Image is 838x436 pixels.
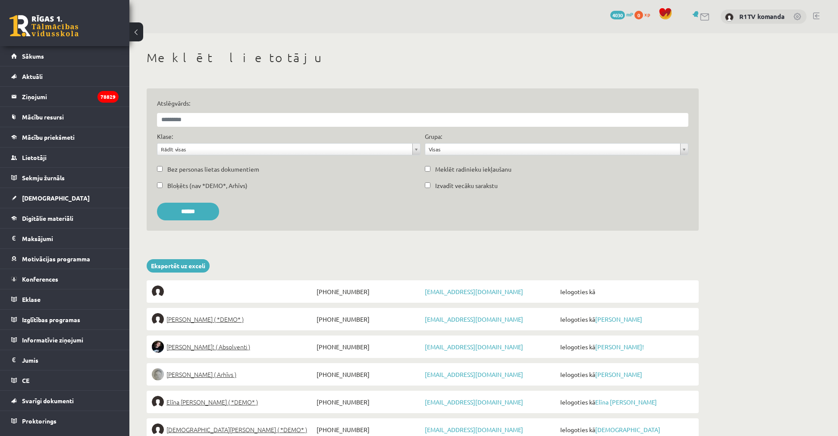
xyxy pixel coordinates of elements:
[429,144,677,155] span: Visas
[152,341,164,353] img: Sofija Anrio-Karlauska!
[634,11,654,18] a: 0 xp
[425,144,688,155] a: Visas
[9,15,78,37] a: Rīgas 1. Tālmācības vidusskola
[11,350,119,370] a: Jumis
[11,269,119,289] a: Konferences
[644,11,650,18] span: xp
[22,133,75,141] span: Mācību priekšmeti
[11,289,119,309] a: Eklase
[558,313,694,325] span: Ielogoties kā
[22,255,90,263] span: Motivācijas programma
[22,229,119,248] legend: Maksājumi
[610,11,633,18] a: 4030 mP
[11,127,119,147] a: Mācību priekšmeti
[167,165,259,174] label: Bez personas lietas dokumentiem
[425,426,523,433] a: [EMAIL_ADDRESS][DOMAIN_NAME]
[11,87,119,107] a: Ziņojumi78829
[435,165,512,174] label: Meklēt radinieku iekļaušanu
[610,11,625,19] span: 4030
[11,411,119,431] a: Proktorings
[11,147,119,167] a: Lietotāji
[725,13,734,22] img: R1TV komanda
[314,368,423,380] span: [PHONE_NUMBER]
[11,208,119,228] a: Digitālie materiāli
[435,181,498,190] label: Izvadīt vecāku sarakstu
[152,313,164,325] img: Elīna Elizabete Ancveriņa
[314,423,423,436] span: [PHONE_NUMBER]
[11,370,119,390] a: CE
[147,50,699,65] h1: Meklēt lietotāju
[11,46,119,66] a: Sākums
[166,368,236,380] span: [PERSON_NAME] ( Arhīvs )
[166,341,250,353] span: [PERSON_NAME]! ( Absolventi )
[314,396,423,408] span: [PHONE_NUMBER]
[634,11,643,19] span: 0
[425,288,523,295] a: [EMAIL_ADDRESS][DOMAIN_NAME]
[22,214,73,222] span: Digitālie materiāli
[161,144,409,155] span: Rādīt visas
[167,181,248,190] label: Bloķēts (nav *DEMO*, Arhīvs)
[558,285,694,298] span: Ielogoties kā
[152,368,164,380] img: Lelde Braune
[11,391,119,411] a: Svarīgi dokumenti
[22,174,65,182] span: Sekmju žurnāls
[558,341,694,353] span: Ielogoties kā
[425,370,523,378] a: [EMAIL_ADDRESS][DOMAIN_NAME]
[22,356,38,364] span: Jumis
[22,295,41,303] span: Eklase
[97,91,119,103] i: 78829
[166,423,307,436] span: [DEMOGRAPHIC_DATA][PERSON_NAME] ( *DEMO* )
[22,275,58,283] span: Konferences
[22,316,80,323] span: Izglītības programas
[11,188,119,208] a: [DEMOGRAPHIC_DATA]
[166,396,258,408] span: Elīna [PERSON_NAME] ( *DEMO* )
[157,99,688,108] label: Atslēgvārds:
[314,285,423,298] span: [PHONE_NUMBER]
[22,113,64,121] span: Mācību resursi
[11,107,119,127] a: Mācību resursi
[147,259,210,273] a: Eksportēt uz exceli
[595,398,657,406] a: Elīna [PERSON_NAME]
[425,315,523,323] a: [EMAIL_ADDRESS][DOMAIN_NAME]
[152,396,314,408] a: Elīna [PERSON_NAME] ( *DEMO* )
[22,417,56,425] span: Proktorings
[739,12,785,21] a: R1TV komanda
[558,368,694,380] span: Ielogoties kā
[595,370,642,378] a: [PERSON_NAME]
[157,144,420,155] a: Rādīt visas
[22,397,74,405] span: Svarīgi dokumenti
[425,132,442,141] label: Grupa:
[11,168,119,188] a: Sekmju žurnāls
[11,249,119,269] a: Motivācijas programma
[595,343,644,351] a: [PERSON_NAME]!
[425,343,523,351] a: [EMAIL_ADDRESS][DOMAIN_NAME]
[314,313,423,325] span: [PHONE_NUMBER]
[11,310,119,329] a: Izglītības programas
[595,315,642,323] a: [PERSON_NAME]
[314,341,423,353] span: [PHONE_NUMBER]
[152,423,314,436] a: [DEMOGRAPHIC_DATA][PERSON_NAME] ( *DEMO* )
[11,330,119,350] a: Informatīvie ziņojumi
[558,396,694,408] span: Ielogoties kā
[152,313,314,325] a: [PERSON_NAME] ( *DEMO* )
[152,396,164,408] img: Elīna Jolanta Bunce
[22,72,43,80] span: Aktuāli
[626,11,633,18] span: mP
[166,313,244,325] span: [PERSON_NAME] ( *DEMO* )
[157,132,173,141] label: Klase:
[22,336,83,344] span: Informatīvie ziņojumi
[22,52,44,60] span: Sākums
[425,398,523,406] a: [EMAIL_ADDRESS][DOMAIN_NAME]
[22,194,90,202] span: [DEMOGRAPHIC_DATA]
[22,376,29,384] span: CE
[152,368,314,380] a: [PERSON_NAME] ( Arhīvs )
[152,341,314,353] a: [PERSON_NAME]! ( Absolventi )
[152,423,164,436] img: Krista Kristiāna Dumbre
[22,87,119,107] legend: Ziņojumi
[22,154,47,161] span: Lietotāji
[11,229,119,248] a: Maksājumi
[11,66,119,86] a: Aktuāli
